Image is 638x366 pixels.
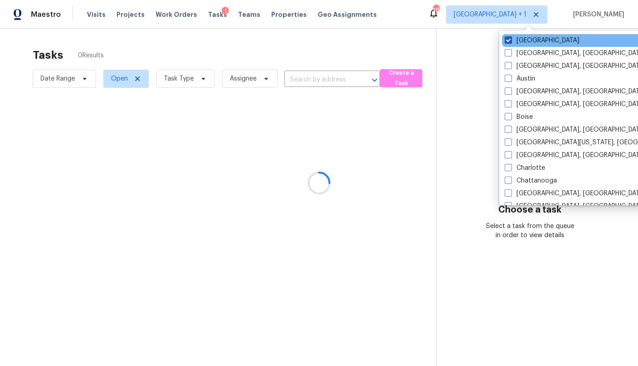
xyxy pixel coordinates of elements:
[505,176,557,185] label: Chattanooga
[505,36,579,45] label: [GEOGRAPHIC_DATA]
[222,7,229,16] div: 1
[433,5,439,15] div: 115
[505,74,535,83] label: Austin
[505,112,533,122] label: Boise
[505,163,545,173] label: Charlotte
